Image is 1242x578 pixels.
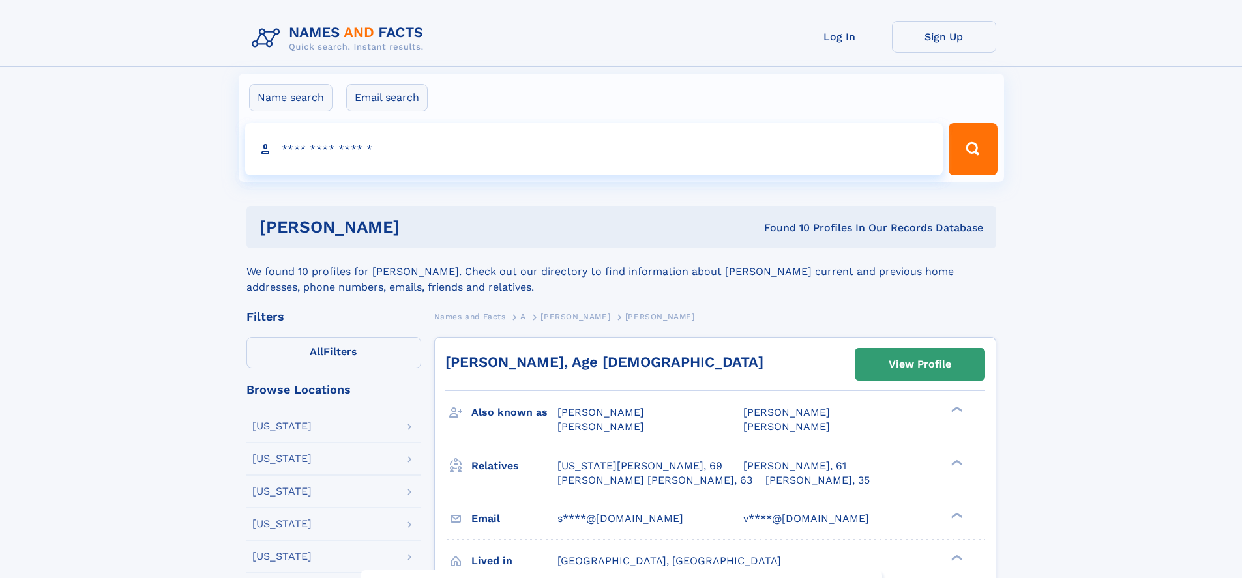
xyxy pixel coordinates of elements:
[540,308,610,325] a: [PERSON_NAME]
[249,84,333,111] label: Name search
[557,406,644,418] span: [PERSON_NAME]
[445,354,763,370] a: [PERSON_NAME], Age [DEMOGRAPHIC_DATA]
[948,405,964,414] div: ❯
[557,459,722,473] a: [US_STATE][PERSON_NAME], 69
[889,349,951,379] div: View Profile
[245,123,943,175] input: search input
[471,455,557,477] h3: Relatives
[246,337,421,368] label: Filters
[346,84,428,111] label: Email search
[788,21,892,53] a: Log In
[259,219,582,235] h1: [PERSON_NAME]
[948,458,964,467] div: ❯
[246,248,996,295] div: We found 10 profiles for [PERSON_NAME]. Check out our directory to find information about [PERSON...
[948,553,964,562] div: ❯
[471,508,557,530] h3: Email
[520,312,526,321] span: A
[252,421,312,431] div: [US_STATE]
[948,511,964,519] div: ❯
[892,21,996,53] a: Sign Up
[252,551,312,562] div: [US_STATE]
[246,21,434,56] img: Logo Names and Facts
[471,401,557,424] h3: Also known as
[765,473,870,487] a: [PERSON_NAME], 35
[252,486,312,497] div: [US_STATE]
[252,454,312,464] div: [US_STATE]
[252,519,312,529] div: [US_STATE]
[434,308,506,325] a: Names and Facts
[310,345,323,358] span: All
[246,311,421,323] div: Filters
[743,420,830,433] span: [PERSON_NAME]
[557,555,781,567] span: [GEOGRAPHIC_DATA], [GEOGRAPHIC_DATA]
[743,406,830,418] span: [PERSON_NAME]
[557,473,752,487] a: [PERSON_NAME] [PERSON_NAME], 63
[520,308,526,325] a: A
[949,123,997,175] button: Search Button
[540,312,610,321] span: [PERSON_NAME]
[557,420,644,433] span: [PERSON_NAME]
[471,550,557,572] h3: Lived in
[625,312,695,321] span: [PERSON_NAME]
[743,459,846,473] a: [PERSON_NAME], 61
[246,384,421,396] div: Browse Locations
[855,349,984,380] a: View Profile
[582,221,983,235] div: Found 10 Profiles In Our Records Database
